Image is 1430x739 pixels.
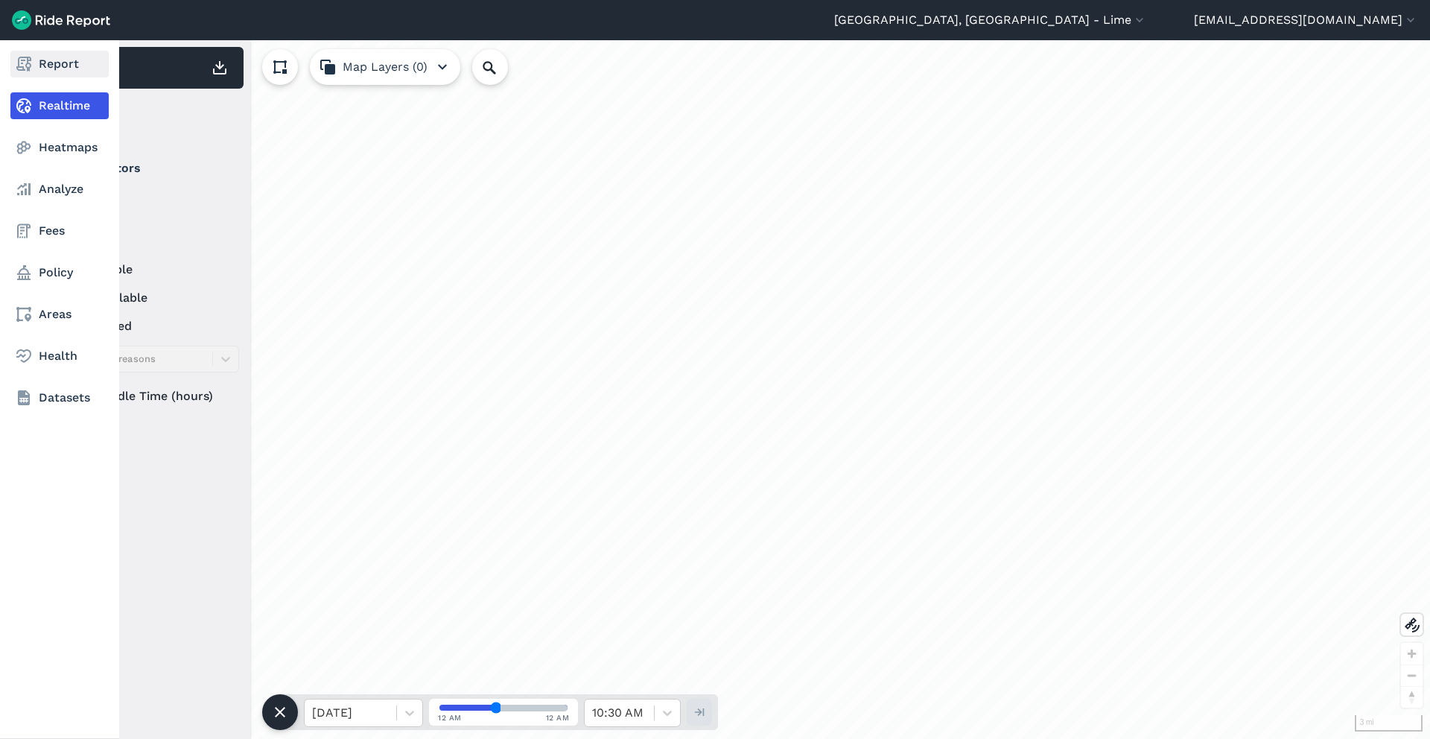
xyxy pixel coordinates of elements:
[1194,11,1418,29] button: [EMAIL_ADDRESS][DOMAIN_NAME]
[60,289,239,307] label: unavailable
[10,51,109,77] a: Report
[472,49,532,85] input: Search Location or Vehicles
[60,148,237,189] summary: Operators
[10,343,109,369] a: Health
[12,10,110,30] img: Ride Report
[60,261,239,279] label: available
[310,49,460,85] button: Map Layers (0)
[10,92,109,119] a: Realtime
[438,712,462,723] span: 12 AM
[10,301,109,328] a: Areas
[10,218,109,244] a: Fees
[834,11,1147,29] button: [GEOGRAPHIC_DATA], [GEOGRAPHIC_DATA] - Lime
[10,176,109,203] a: Analyze
[60,219,237,261] summary: Status
[54,95,244,142] div: Filter
[10,134,109,161] a: Heatmaps
[60,189,239,207] label: Lime
[48,40,1430,739] div: loading
[60,317,239,335] label: reserved
[60,383,239,410] div: Idle Time (hours)
[10,384,109,411] a: Datasets
[10,259,109,286] a: Policy
[546,712,570,723] span: 12 AM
